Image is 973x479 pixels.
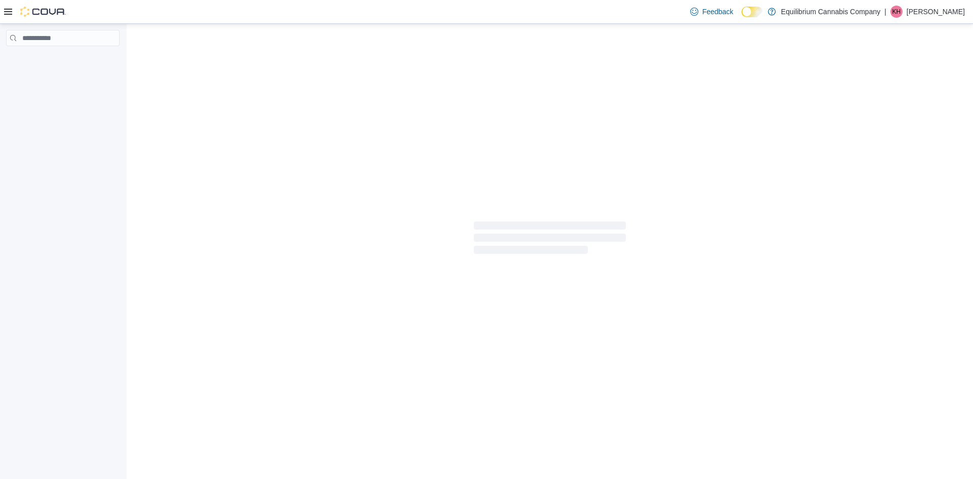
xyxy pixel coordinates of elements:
[6,48,120,72] nav: Complex example
[884,6,886,18] p: |
[474,224,626,256] span: Loading
[702,7,733,17] span: Feedback
[686,2,737,22] a: Feedback
[892,6,901,18] span: KH
[20,7,66,17] img: Cova
[741,17,742,18] span: Dark Mode
[890,6,903,18] div: Kota Hidalgo
[741,7,763,17] input: Dark Mode
[781,6,880,18] p: Equilibrium Cannabis Company
[907,6,965,18] p: [PERSON_NAME]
